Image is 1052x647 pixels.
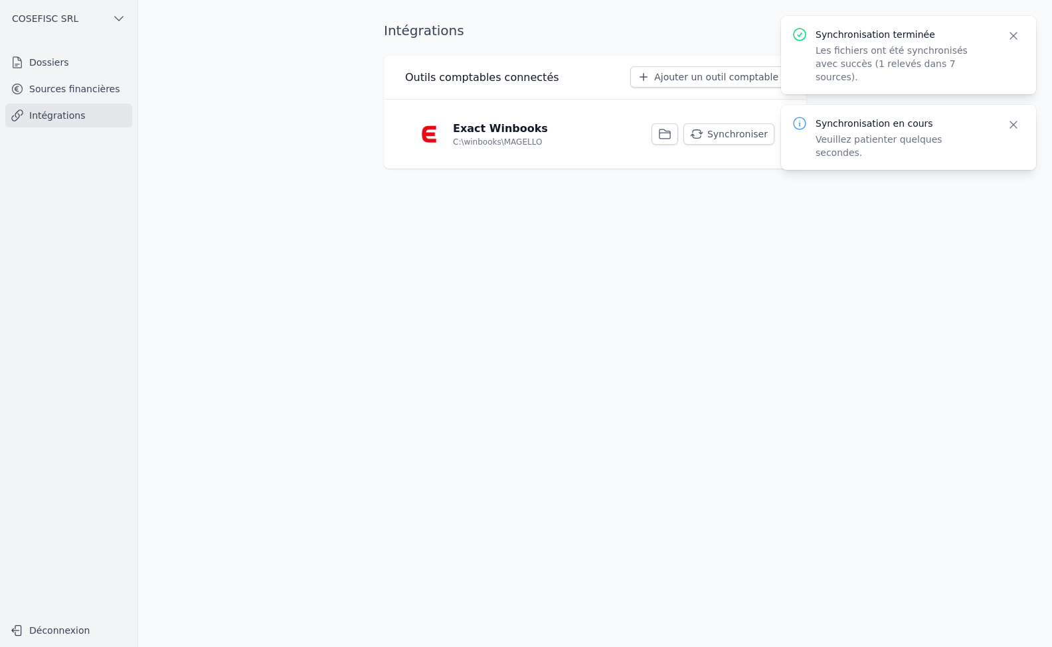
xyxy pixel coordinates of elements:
button: Synchroniser [683,123,774,145]
p: Veuillez patienter quelques secondes. [816,133,991,159]
p: Les fichiers ont été synchronisés avec succès (1 relevés dans 7 sources). [816,44,991,84]
a: Dossiers [5,50,132,74]
h1: Intégrations [384,21,464,40]
button: COSEFISC SRL [5,8,132,29]
span: COSEFISC SRL [12,12,78,25]
button: Déconnexion [5,620,132,641]
p: C:\winbooks\MAGELLO [453,137,542,147]
p: Exact Winbooks [453,121,548,137]
a: Intégrations [5,104,132,127]
p: Synchronisation en cours [816,117,991,130]
a: Exact Winbooks C:\winbooks\MAGELLO Synchroniser [405,110,785,158]
h3: Outils comptables connectés [405,70,559,86]
p: Synchronisation terminée [816,28,991,41]
a: Sources financières [5,77,132,101]
button: Ajouter un outil comptable [630,66,785,88]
